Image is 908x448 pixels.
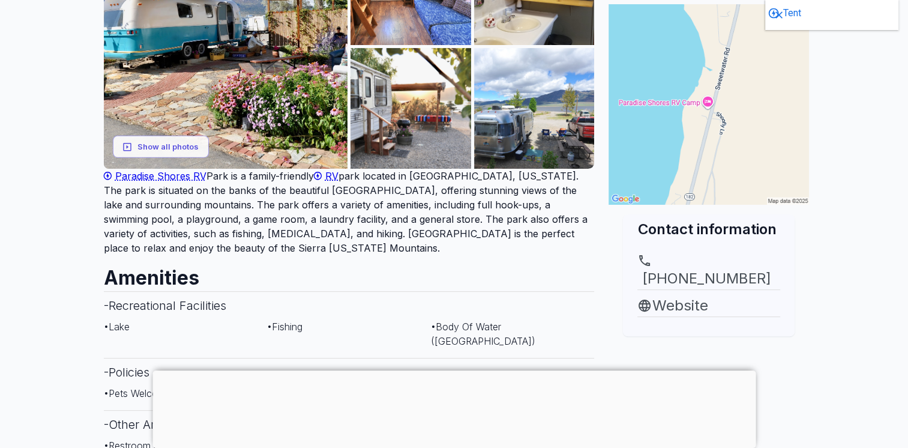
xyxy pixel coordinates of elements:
[104,291,595,319] h3: - Recreational Facilities
[474,48,595,169] img: AAcXr8qTj9ltGwsgDFnRufUUb6arPQooPSYuHKmV3_UCRd2yFN2973cWoQUw8TnefCvHldl5Dulxo7T4_kDSnW7rXoyjz7_68...
[152,371,756,445] iframe: Advertisement
[637,219,780,239] h2: Contact information
[115,170,206,182] span: Paradise Shores RV
[104,387,171,399] span: • Pets Welcome
[104,410,595,438] h3: - Other Amenities & Services
[104,321,130,333] span: • Lake
[267,321,302,333] span: • Fishing
[113,136,209,158] button: Show all photos
[104,358,595,386] h3: - Policies
[637,295,780,316] a: Website
[325,170,338,182] span: RV
[637,253,780,289] a: [PHONE_NUMBER]
[314,170,338,182] a: RV
[609,4,809,205] img: Map for Paradise Shores RV Park
[104,169,595,255] p: Park is a family-friendly park located in [GEOGRAPHIC_DATA], [US_STATE]. The park is situated on ...
[104,170,206,182] a: Paradise Shores RV
[104,255,595,291] h2: Amenities
[773,9,785,21] svg: Close shopping anchor
[350,48,471,169] img: AAcXr8pDtQZEa5-pKlVGJuuvt5qSGOrfM4cjr8bwHFMG_hmantyV41cl5DFOXuCT8Qbjo5WrIHkut74SueVv4ED5DoF1cdCFw...
[431,321,535,347] span: • Body Of Water ([GEOGRAPHIC_DATA])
